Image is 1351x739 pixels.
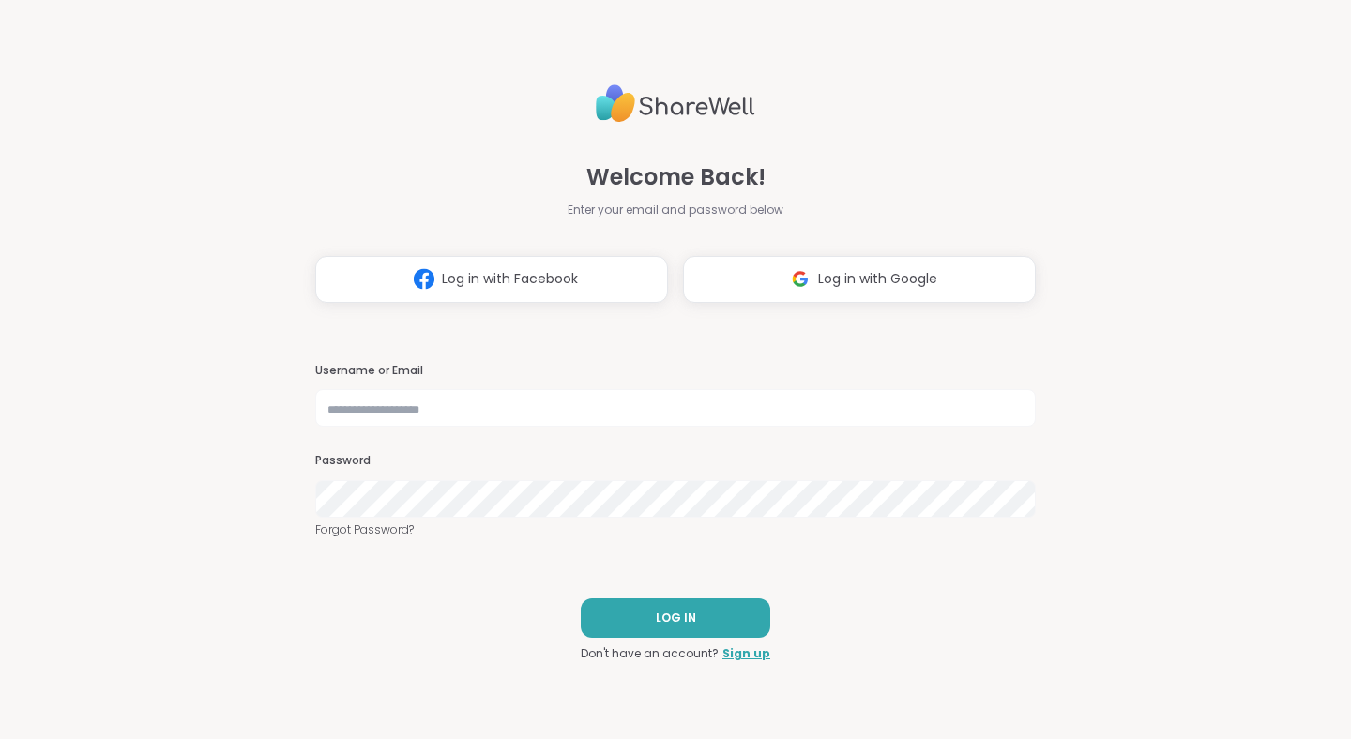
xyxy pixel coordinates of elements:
[315,453,1036,469] h3: Password
[586,160,766,194] span: Welcome Back!
[782,262,818,296] img: ShareWell Logomark
[581,598,770,638] button: LOG IN
[315,521,1036,538] a: Forgot Password?
[315,363,1036,379] h3: Username or Email
[683,256,1036,303] button: Log in with Google
[315,256,668,303] button: Log in with Facebook
[818,269,937,289] span: Log in with Google
[568,202,783,219] span: Enter your email and password below
[406,262,442,296] img: ShareWell Logomark
[581,645,719,662] span: Don't have an account?
[442,269,578,289] span: Log in with Facebook
[722,645,770,662] a: Sign up
[596,77,755,130] img: ShareWell Logo
[656,610,696,626] span: LOG IN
